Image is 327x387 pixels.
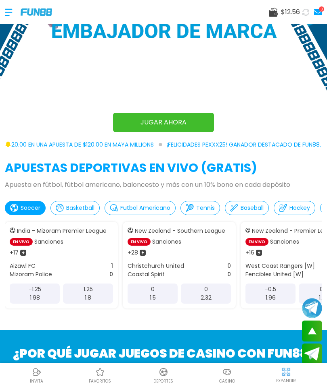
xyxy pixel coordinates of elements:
p: 1.98 [30,294,40,302]
p: 0 [109,270,113,279]
p: Aizawl FC [10,262,36,270]
p: Soccer [21,204,40,212]
img: Casino [222,367,232,377]
h2: APUESTAS DEPORTIVAS EN VIVO (gratis) [5,159,322,177]
p: 0 [204,285,208,294]
p: 0 [227,270,231,279]
p: + 28 [128,248,138,257]
p: EN VIVO [128,238,151,246]
p: Mizoram Police [10,270,52,279]
p: Deportes [153,378,173,384]
p: India - Mizoram Premier League [17,227,107,235]
p: favoritos [89,378,111,384]
p: West Coast Rangers [W] [245,262,315,270]
a: 3 [312,6,322,18]
p: Hockey [289,204,310,212]
p: + 16 [245,248,254,257]
img: hide [281,367,291,377]
p: EN VIVO [10,238,33,246]
p: 0 [151,285,155,294]
a: DeportesDeportesDeportes [132,366,195,384]
img: Company Logo [21,8,52,15]
p: Fencibles United [W] [245,270,304,279]
img: Casino Favoritos [95,367,105,377]
p: Coastal Spirit [128,270,165,279]
p: New Zealand - Southern League [135,227,225,235]
button: Baseball [225,201,269,215]
div: 3 [319,6,324,12]
button: Basketball [50,201,100,215]
button: Tennis [180,201,220,215]
p: 2.32 [201,294,212,302]
p: Sanciones [34,238,63,246]
span: $ 12.56 [281,7,300,17]
p: INVITA [30,378,43,384]
p: EN VIVO [245,238,268,246]
p: Basketball [66,204,94,212]
p: 1.8 [85,294,91,302]
p: Baseball [241,204,264,212]
p: Futbol Americano [120,204,170,212]
button: Hockey [274,201,315,215]
p: Casino [219,378,235,384]
p: -0.5 [265,285,276,294]
p: 1.96 [266,294,276,302]
button: Soccer [5,201,46,215]
button: scroll up [302,321,322,341]
p: 1 [111,262,113,270]
a: CasinoCasinoCasino [195,366,259,384]
p: Sanciones [270,238,299,246]
p: 1.5 [150,294,156,302]
p: 1.25 [84,285,93,294]
button: Futbol Americano [105,201,176,215]
p: 0 [227,262,231,270]
img: Referral [32,367,42,377]
p: Christchurch United [128,262,184,270]
p: Apuesta en fútbol, fútbol americano, baloncesto y más con un 10% bono en cada depósito [5,180,322,190]
a: ReferralReferralINVITA [5,366,68,384]
p: + 17 [10,248,19,257]
img: Deportes [159,367,168,377]
p: Sanciones [152,238,181,246]
p: -1.25 [29,285,41,294]
button: Join telegram [302,344,322,364]
h2: ¿POR QUÉ JUGAR JUEGOS DE CASINO CON FUN88? [5,344,322,362]
button: Join telegram channel [302,298,322,319]
p: EXPANDIR [276,378,296,384]
a: Casino FavoritosCasino Favoritosfavoritos [68,366,132,384]
p: Tennis [196,204,215,212]
a: JUGAR AHORA [113,113,214,132]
